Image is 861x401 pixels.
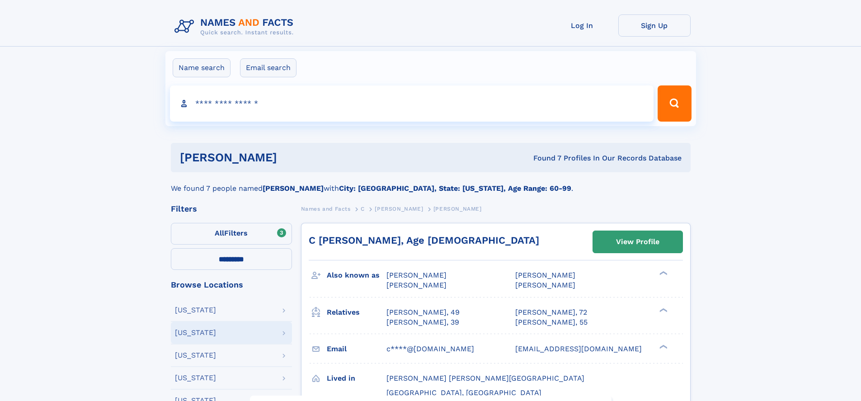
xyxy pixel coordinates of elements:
[515,271,575,279] span: [PERSON_NAME]
[301,203,351,214] a: Names and Facts
[386,271,447,279] span: [PERSON_NAME]
[657,344,668,349] div: ❯
[361,206,365,212] span: C
[375,206,423,212] span: [PERSON_NAME]
[386,374,584,382] span: [PERSON_NAME] [PERSON_NAME][GEOGRAPHIC_DATA]
[515,344,642,353] span: [EMAIL_ADDRESS][DOMAIN_NAME]
[171,223,292,245] label: Filters
[327,371,386,386] h3: Lived in
[515,281,575,289] span: [PERSON_NAME]
[175,352,216,359] div: [US_STATE]
[593,231,682,253] a: View Profile
[173,58,231,77] label: Name search
[386,388,541,397] span: [GEOGRAPHIC_DATA], [GEOGRAPHIC_DATA]
[405,153,682,163] div: Found 7 Profiles In Our Records Database
[175,307,216,314] div: [US_STATE]
[263,184,324,193] b: [PERSON_NAME]
[171,14,301,39] img: Logo Names and Facts
[171,205,292,213] div: Filters
[175,374,216,382] div: [US_STATE]
[171,281,292,289] div: Browse Locations
[339,184,571,193] b: City: [GEOGRAPHIC_DATA], State: [US_STATE], Age Range: 60-99
[546,14,618,37] a: Log In
[240,58,296,77] label: Email search
[515,317,588,327] a: [PERSON_NAME], 55
[327,268,386,283] h3: Also known as
[171,172,691,194] div: We found 7 people named with .
[515,307,587,317] a: [PERSON_NAME], 72
[327,341,386,357] h3: Email
[309,235,539,246] a: C [PERSON_NAME], Age [DEMOGRAPHIC_DATA]
[361,203,365,214] a: C
[433,206,482,212] span: [PERSON_NAME]
[657,307,668,313] div: ❯
[386,307,460,317] a: [PERSON_NAME], 49
[616,231,659,252] div: View Profile
[215,229,224,237] span: All
[327,305,386,320] h3: Relatives
[386,281,447,289] span: [PERSON_NAME]
[180,152,405,163] h1: [PERSON_NAME]
[375,203,423,214] a: [PERSON_NAME]
[658,85,691,122] button: Search Button
[175,329,216,336] div: [US_STATE]
[170,85,654,122] input: search input
[618,14,691,37] a: Sign Up
[386,317,459,327] a: [PERSON_NAME], 39
[657,270,668,276] div: ❯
